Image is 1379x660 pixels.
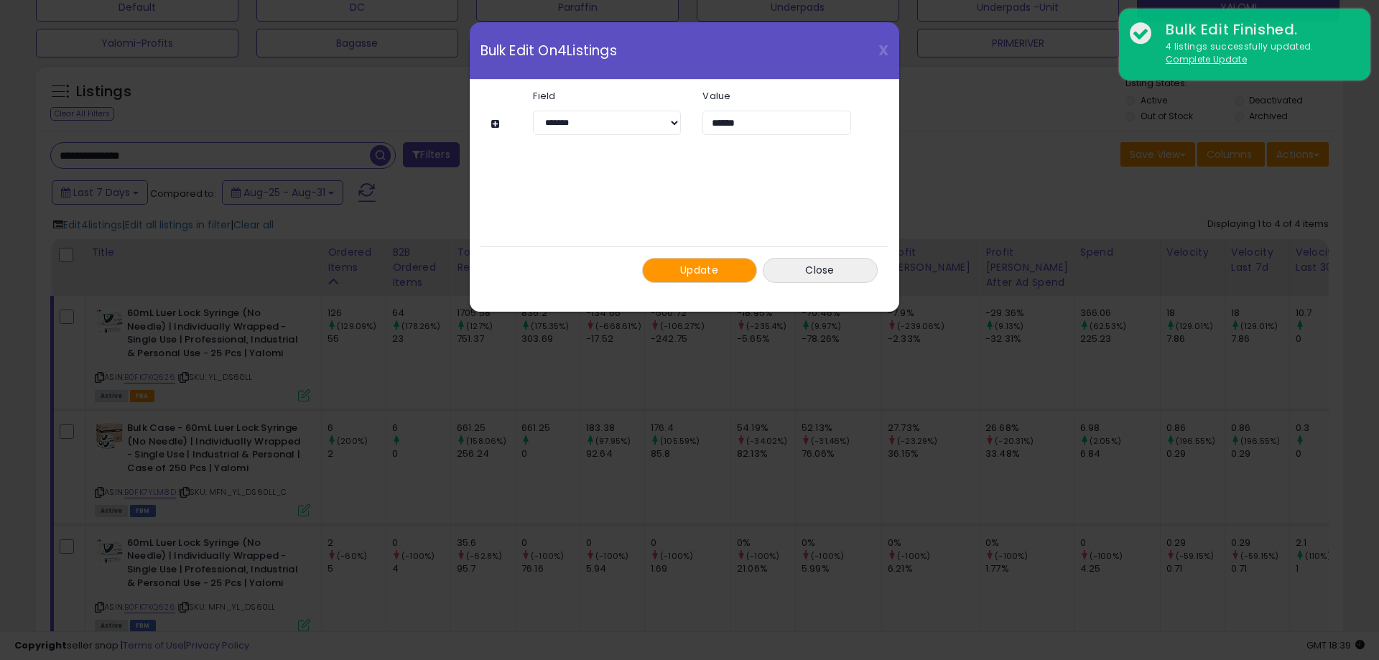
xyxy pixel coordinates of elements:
[522,91,692,101] label: Field
[480,44,617,57] span: Bulk Edit On 4 Listings
[692,91,861,101] label: Value
[1155,19,1360,40] div: Bulk Edit Finished.
[1155,40,1360,67] div: 4 listings successfully updated.
[878,40,888,60] span: X
[763,258,878,283] button: Close
[680,263,718,277] span: Update
[1166,53,1247,65] u: Complete Update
